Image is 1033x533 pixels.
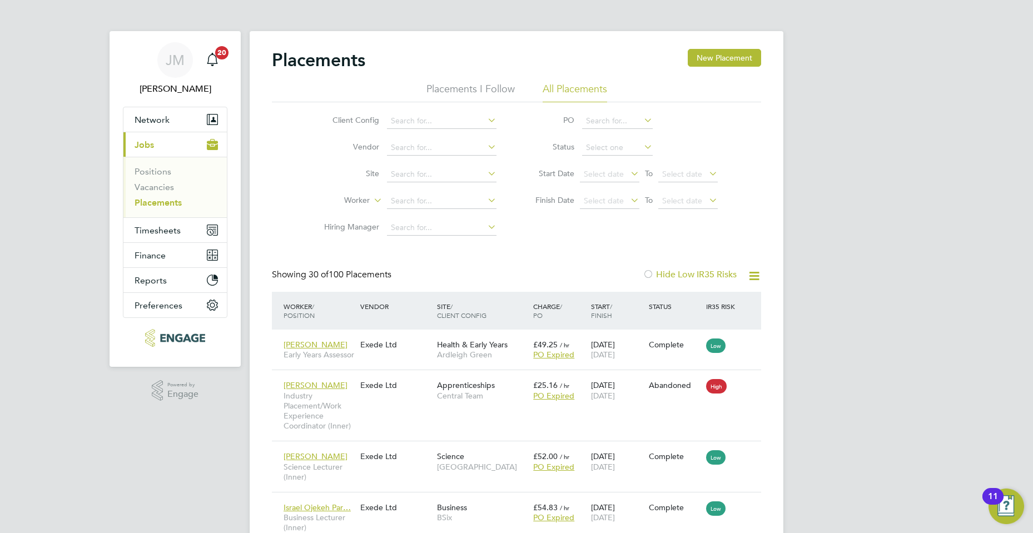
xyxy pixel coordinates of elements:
[284,502,351,512] span: Israel Ojekeh Par…
[135,197,182,208] a: Placements
[281,496,761,506] a: Israel Ojekeh Par…Business Lecturer (Inner)Exede LtdBusinessBSix£54.83 / hrPO Expired[DATE][DATE]...
[387,113,496,129] input: Search for...
[123,132,227,157] button: Jobs
[284,512,355,532] span: Business Lecturer (Inner)
[662,196,702,206] span: Select date
[706,338,726,353] span: Low
[437,451,464,461] span: Science
[533,512,574,522] span: PO Expired
[688,49,761,67] button: New Placement
[591,302,612,320] span: / Finish
[706,379,727,393] span: High
[315,142,379,152] label: Vendor
[437,340,508,350] span: Health & Early Years
[437,462,528,472] span: [GEOGRAPHIC_DATA]
[281,296,357,325] div: Worker
[426,82,515,102] li: Placements I Follow
[437,512,528,522] span: BSix
[387,193,496,209] input: Search for...
[123,243,227,267] button: Finance
[989,489,1024,524] button: Open Resource Center, 11 new notifications
[533,380,558,390] span: £25.16
[588,375,646,406] div: [DATE]
[272,269,394,281] div: Showing
[649,502,701,512] div: Complete
[642,193,656,207] span: To
[588,296,646,325] div: Start
[281,374,761,383] a: [PERSON_NAME]Industry Placement/Work Experience Coordinator (Inner)Exede LtdApprenticeshipsCentra...
[582,113,653,129] input: Search for...
[437,502,467,512] span: Business
[706,450,726,465] span: Low
[591,512,615,522] span: [DATE]
[123,107,227,132] button: Network
[588,334,646,365] div: [DATE]
[588,497,646,528] div: [DATE]
[524,195,574,205] label: Finish Date
[649,340,701,350] div: Complete
[530,296,588,325] div: Charge
[284,451,347,461] span: [PERSON_NAME]
[533,340,558,350] span: £49.25
[135,225,181,236] span: Timesheets
[284,340,347,350] span: [PERSON_NAME]
[309,269,391,280] span: 100 Placements
[135,275,167,286] span: Reports
[135,140,154,150] span: Jobs
[167,380,198,390] span: Powered by
[284,302,315,320] span: / Position
[543,82,607,102] li: All Placements
[642,166,656,181] span: To
[662,169,702,179] span: Select date
[135,114,170,125] span: Network
[123,293,227,317] button: Preferences
[387,167,496,182] input: Search for...
[533,302,562,320] span: / PO
[533,391,574,401] span: PO Expired
[387,220,496,236] input: Search for...
[560,452,569,461] span: / hr
[437,391,528,401] span: Central Team
[649,380,701,390] div: Abandoned
[357,375,434,396] div: Exede Ltd
[649,451,701,461] div: Complete
[281,445,761,455] a: [PERSON_NAME]Science Lecturer (Inner)Exede LtdScience[GEOGRAPHIC_DATA]£52.00 / hrPO Expired[DATE]...
[703,296,742,316] div: IR35 Risk
[281,333,761,343] a: [PERSON_NAME]Early Years AssessorExede LtdHealth & Early YearsArdleigh Green£49.25 / hrPO Expired...
[315,115,379,125] label: Client Config
[123,42,227,96] a: JM[PERSON_NAME]
[988,496,998,511] div: 11
[167,390,198,399] span: Engage
[584,196,624,206] span: Select date
[706,501,726,516] span: Low
[123,268,227,292] button: Reports
[437,302,486,320] span: / Client Config
[357,446,434,467] div: Exede Ltd
[357,296,434,316] div: Vendor
[588,446,646,477] div: [DATE]
[533,451,558,461] span: £52.00
[560,381,569,390] span: / hr
[524,115,574,125] label: PO
[145,329,205,347] img: xede-logo-retina.png
[357,334,434,355] div: Exede Ltd
[584,169,624,179] span: Select date
[215,46,229,59] span: 20
[306,195,370,206] label: Worker
[135,300,182,311] span: Preferences
[315,168,379,178] label: Site
[284,391,355,431] span: Industry Placement/Work Experience Coordinator (Inner)
[309,269,329,280] span: 30 of
[284,350,355,360] span: Early Years Assessor
[524,168,574,178] label: Start Date
[166,53,185,67] span: JM
[315,222,379,232] label: Hiring Manager
[123,82,227,96] span: Jadene Martin
[560,341,569,349] span: / hr
[591,391,615,401] span: [DATE]
[135,166,171,177] a: Positions
[643,269,737,280] label: Hide Low IR35 Risks
[135,182,174,192] a: Vacancies
[110,31,241,367] nav: Main navigation
[284,380,347,390] span: [PERSON_NAME]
